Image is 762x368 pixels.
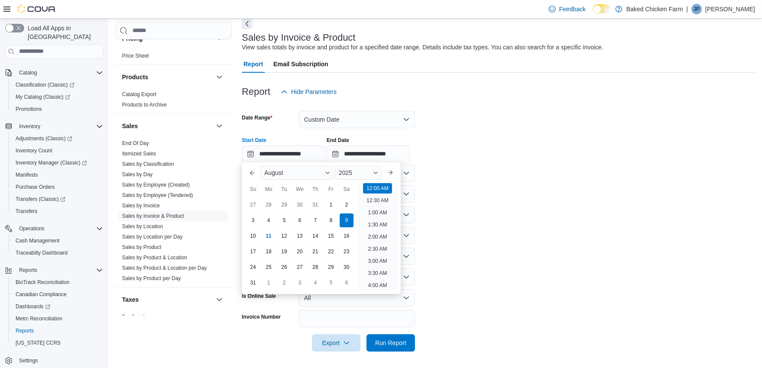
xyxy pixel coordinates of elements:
[12,92,74,102] a: My Catalog (Classic)
[324,213,338,227] div: day-8
[262,229,276,243] div: day-11
[293,245,307,258] div: day-20
[12,277,73,287] a: BioTrack Reconciliation
[122,191,193,198] span: Sales by Employee (Tendered)
[16,291,67,298] span: Canadian Compliance
[264,169,283,176] span: August
[340,198,354,212] div: day-2
[262,245,276,258] div: day-18
[383,166,397,180] button: Next month
[122,202,160,209] span: Sales by Invoice
[403,170,410,177] button: Open list of options
[19,267,37,274] span: Reports
[9,337,106,349] button: [US_STATE] CCRS
[324,229,338,243] div: day-15
[12,313,103,324] span: Metrc Reconciliation
[340,260,354,274] div: day-30
[122,52,149,59] span: Price Sheet
[16,315,62,322] span: Metrc Reconciliation
[242,87,270,97] h3: Report
[262,213,276,227] div: day-4
[403,190,410,197] button: Open list of options
[122,181,190,188] span: Sales by Employee (Created)
[122,171,153,178] span: Sales by Day
[299,289,415,307] button: All
[122,140,149,146] a: End Of Day
[2,120,106,132] button: Inventory
[122,313,148,320] a: Tax Details
[12,80,78,90] a: Classification (Classic)
[242,19,252,29] button: Next
[364,280,390,291] li: 4:00 AM
[309,198,322,212] div: day-31
[19,225,45,232] span: Operations
[16,355,41,366] a: Settings
[122,295,139,303] h3: Taxes
[242,313,281,320] label: Invoice Number
[9,103,106,115] button: Promotions
[9,169,106,181] button: Manifests
[12,338,103,348] span: Washington CCRS
[12,92,103,102] span: My Catalog (Classic)
[115,311,231,336] div: Taxes
[293,182,307,196] div: We
[122,90,156,97] span: Catalog Export
[9,325,106,337] button: Reports
[12,104,45,114] a: Promotions
[12,182,58,192] a: Purchase Orders
[262,260,276,274] div: day-25
[364,256,390,266] li: 3:00 AM
[694,4,700,14] span: JP
[686,4,688,14] p: |
[324,276,338,290] div: day-5
[12,158,90,168] a: Inventory Manager (Classic)
[340,182,354,196] div: Sa
[9,145,106,157] button: Inventory Count
[545,0,589,18] a: Feedback
[12,277,103,287] span: BioTrack Reconciliation
[293,213,307,227] div: day-6
[122,223,163,229] span: Sales by Location
[277,245,291,258] div: day-19
[122,101,167,107] a: Products to Archive
[17,5,56,13] img: Cova
[12,170,41,180] a: Manifests
[367,334,415,352] button: Run Report
[12,194,69,204] a: Transfers (Classic)
[277,260,291,274] div: day-26
[324,198,338,212] div: day-1
[364,207,390,218] li: 1:00 AM
[262,198,276,212] div: day-28
[12,194,103,204] span: Transfers (Classic)
[16,106,42,113] span: Promotions
[358,183,397,291] ul: Time
[12,326,103,336] span: Reports
[16,265,41,275] button: Reports
[16,135,72,142] span: Adjustments (Classic)
[9,157,106,169] a: Inventory Manager (Classic)
[12,338,64,348] a: [US_STATE] CCRS
[293,276,307,290] div: day-3
[9,300,106,313] a: Dashboards
[246,213,260,227] div: day-3
[317,334,355,352] span: Export
[245,166,259,180] button: Previous Month
[122,121,138,130] h3: Sales
[2,264,106,276] button: Reports
[242,293,276,300] label: Is Online Sale
[375,339,406,347] span: Run Report
[559,5,585,13] span: Feedback
[324,245,338,258] div: day-22
[122,274,181,281] span: Sales by Product per Day
[244,55,263,73] span: Report
[12,248,103,258] span: Traceabilty Dashboard
[16,355,103,366] span: Settings
[16,171,38,178] span: Manifests
[9,91,106,103] a: My Catalog (Classic)
[16,265,103,275] span: Reports
[16,121,44,132] button: Inventory
[122,91,156,97] a: Catalog Export
[340,276,354,290] div: day-6
[16,279,70,286] span: BioTrack Reconciliation
[2,67,106,79] button: Catalog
